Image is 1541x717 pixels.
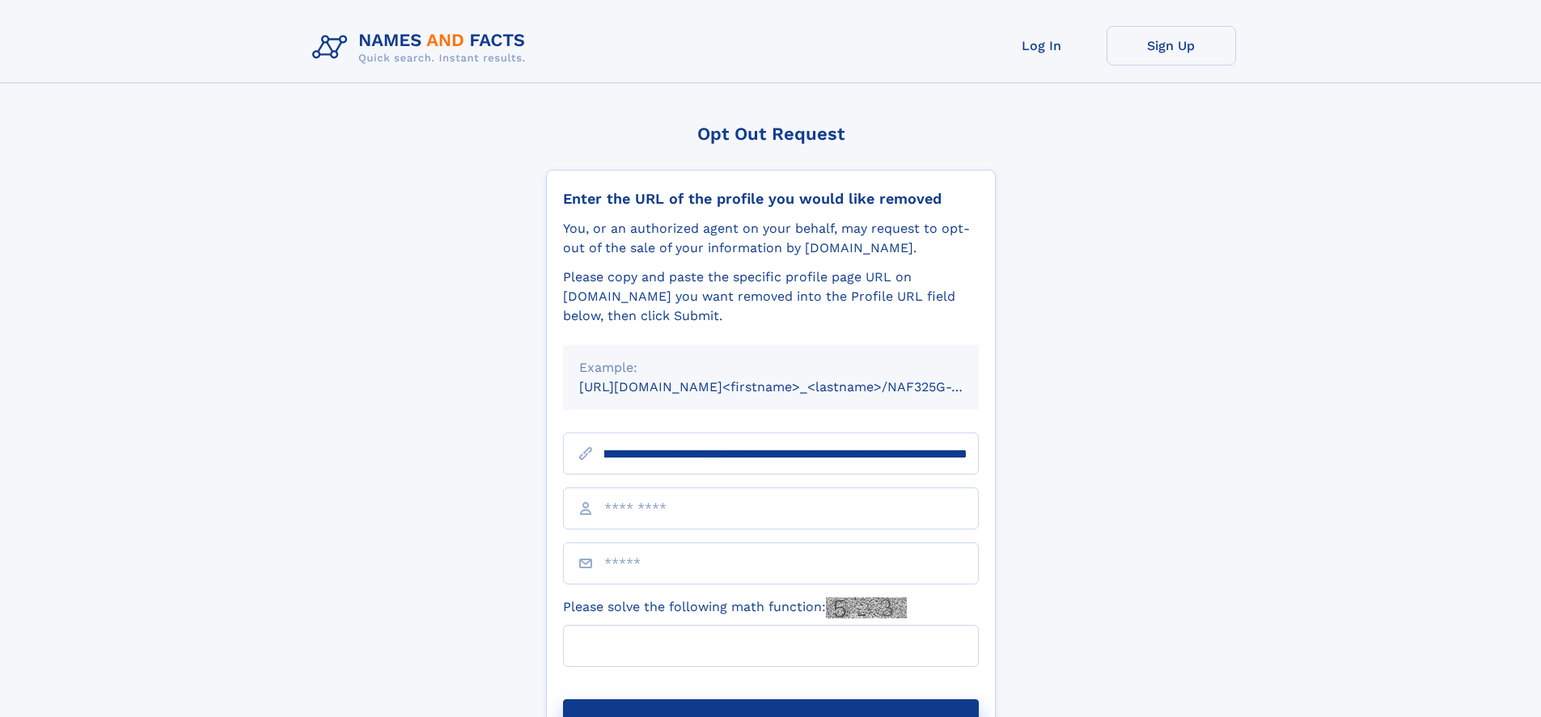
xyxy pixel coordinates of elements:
[563,190,979,208] div: Enter the URL of the profile you would like removed
[546,124,996,144] div: Opt Out Request
[306,26,539,70] img: Logo Names and Facts
[563,597,907,618] label: Please solve the following math function:
[579,379,1010,394] small: [URL][DOMAIN_NAME]<firstname>_<lastname>/NAF325G-xxxxxxxx
[977,26,1107,65] a: Log In
[579,358,963,377] div: Example:
[1107,26,1236,65] a: Sign Up
[563,219,979,258] div: You, or an authorized agent on your behalf, may request to opt-out of the sale of your informatio...
[563,268,979,326] div: Please copy and paste the specific profile page URL on [DOMAIN_NAME] you want removed into the Pr...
